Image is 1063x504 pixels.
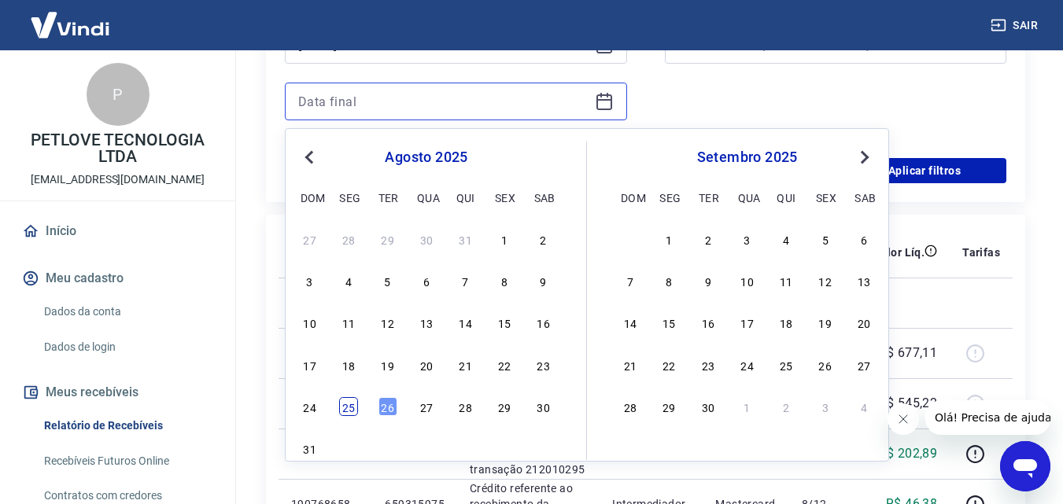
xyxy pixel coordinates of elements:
[816,355,835,374] div: Choose sexta-feira, 26 de setembro de 2025
[534,355,553,374] div: Choose sábado, 23 de agosto de 2025
[659,230,678,248] div: Choose segunda-feira, 1 de setembro de 2025
[378,230,397,248] div: Choose terça-feira, 29 de julho de 2025
[456,230,475,248] div: Choose quinta-feira, 31 de julho de 2025
[699,355,718,374] div: Choose terça-feira, 23 de setembro de 2025
[534,439,553,458] div: Choose sábado, 6 de setembro de 2025
[854,397,873,416] div: Choose sábado, 4 de outubro de 2025
[854,230,873,248] div: Choose sábado, 6 de setembro de 2025
[699,230,718,248] div: Choose terça-feira, 2 de setembro de 2025
[378,355,397,374] div: Choose terça-feira, 19 de agosto de 2025
[417,188,436,207] div: qua
[925,400,1050,435] iframe: Mensagem da empresa
[456,188,475,207] div: qui
[699,188,718,207] div: ter
[19,214,216,248] a: Início
[777,230,795,248] div: Choose quinta-feira, 4 de setembro de 2025
[495,397,514,416] div: Choose sexta-feira, 29 de agosto de 2025
[301,188,319,207] div: dom
[456,439,475,458] div: Choose quinta-feira, 4 de setembro de 2025
[495,355,514,374] div: Choose sexta-feira, 22 de agosto de 2025
[854,188,873,207] div: sab
[816,271,835,290] div: Choose sexta-feira, 12 de setembro de 2025
[699,313,718,332] div: Choose terça-feira, 16 de setembro de 2025
[659,355,678,374] div: Choose segunda-feira, 22 de setembro de 2025
[816,313,835,332] div: Choose sexta-feira, 19 de setembro de 2025
[339,313,358,332] div: Choose segunda-feira, 11 de agosto de 2025
[738,355,757,374] div: Choose quarta-feira, 24 de setembro de 2025
[378,188,397,207] div: ter
[699,271,718,290] div: Choose terça-feira, 9 de setembro de 2025
[843,158,1006,183] button: Aplicar filtros
[777,313,795,332] div: Choose quinta-feira, 18 de setembro de 2025
[456,271,475,290] div: Choose quinta-feira, 7 de agosto de 2025
[1000,441,1050,491] iframe: Botão para abrir a janela de mensagens
[9,11,132,24] span: Olá! Precisa de ajuda?
[301,313,319,332] div: Choose domingo, 10 de agosto de 2025
[621,188,640,207] div: dom
[738,230,757,248] div: Choose quarta-feira, 3 de setembro de 2025
[378,271,397,290] div: Choose terça-feira, 5 de agosto de 2025
[300,148,319,167] button: Previous Month
[38,331,216,363] a: Dados de login
[534,313,553,332] div: Choose sábado, 16 de agosto de 2025
[298,148,555,167] div: agosto 2025
[659,313,678,332] div: Choose segunda-feira, 15 de setembro de 2025
[339,439,358,458] div: Choose segunda-feira, 1 de setembro de 2025
[456,313,475,332] div: Choose quinta-feira, 14 de agosto de 2025
[301,355,319,374] div: Choose domingo, 17 de agosto de 2025
[854,271,873,290] div: Choose sábado, 13 de setembro de 2025
[777,271,795,290] div: Choose quinta-feira, 11 de setembro de 2025
[855,148,874,167] button: Next Month
[495,188,514,207] div: sex
[699,397,718,416] div: Choose terça-feira, 30 de setembro de 2025
[738,188,757,207] div: qua
[534,397,553,416] div: Choose sábado, 30 de agosto de 2025
[378,397,397,416] div: Choose terça-feira, 26 de agosto de 2025
[738,313,757,332] div: Choose quarta-feira, 17 de setembro de 2025
[962,245,1000,260] p: Tarifas
[888,403,919,435] iframe: Fechar mensagem
[875,394,937,413] p: -R$ 545,22
[301,397,319,416] div: Choose domingo, 24 de agosto de 2025
[417,271,436,290] div: Choose quarta-feira, 6 de agosto de 2025
[298,90,589,113] input: Data final
[417,230,436,248] div: Choose quarta-feira, 30 de julho de 2025
[339,397,358,416] div: Choose segunda-feira, 25 de agosto de 2025
[38,410,216,442] a: Relatório de Recebíveis
[738,271,757,290] div: Choose quarta-feira, 10 de setembro de 2025
[339,271,358,290] div: Choose segunda-feira, 4 de agosto de 2025
[534,271,553,290] div: Choose sábado, 9 de agosto de 2025
[19,375,216,410] button: Meus recebíveis
[618,148,876,167] div: setembro 2025
[738,397,757,416] div: Choose quarta-feira, 1 de outubro de 2025
[854,313,873,332] div: Choose sábado, 20 de setembro de 2025
[301,439,319,458] div: Choose domingo, 31 de agosto de 2025
[777,397,795,416] div: Choose quinta-feira, 2 de outubro de 2025
[816,230,835,248] div: Choose sexta-feira, 5 de setembro de 2025
[38,296,216,328] a: Dados da conta
[298,227,555,460] div: month 2025-08
[301,271,319,290] div: Choose domingo, 3 de agosto de 2025
[495,313,514,332] div: Choose sexta-feira, 15 de agosto de 2025
[777,188,795,207] div: qui
[339,188,358,207] div: seg
[31,171,205,188] p: [EMAIL_ADDRESS][DOMAIN_NAME]
[873,245,925,260] p: Valor Líq.
[378,313,397,332] div: Choose terça-feira, 12 de agosto de 2025
[38,445,216,477] a: Recebíveis Futuros Online
[621,271,640,290] div: Choose domingo, 7 de setembro de 2025
[456,397,475,416] div: Choose quinta-feira, 28 de agosto de 2025
[816,188,835,207] div: sex
[659,397,678,416] div: Choose segunda-feira, 29 de setembro de 2025
[659,188,678,207] div: seg
[659,271,678,290] div: Choose segunda-feira, 8 de setembro de 2025
[621,313,640,332] div: Choose domingo, 14 de setembro de 2025
[87,63,149,126] div: P
[495,271,514,290] div: Choose sexta-feira, 8 de agosto de 2025
[621,230,640,248] div: Choose domingo, 31 de agosto de 2025
[534,188,553,207] div: sab
[456,355,475,374] div: Choose quinta-feira, 21 de agosto de 2025
[339,230,358,248] div: Choose segunda-feira, 28 de julho de 2025
[618,227,876,418] div: month 2025-09
[534,230,553,248] div: Choose sábado, 2 de agosto de 2025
